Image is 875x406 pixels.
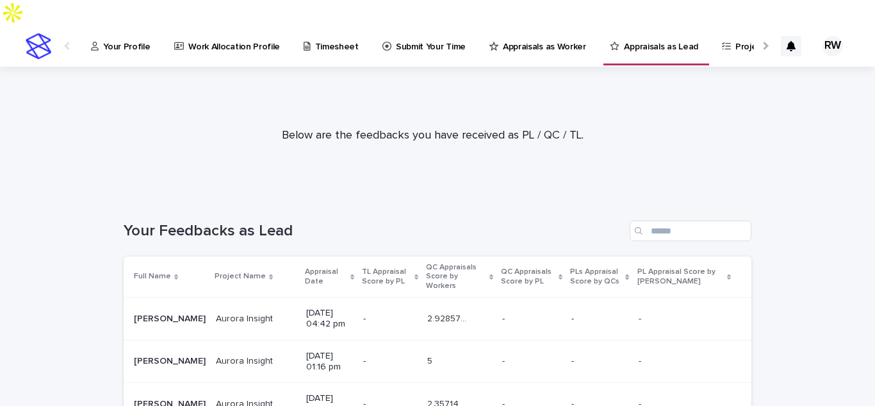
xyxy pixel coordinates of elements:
p: Submit Your Time [396,26,466,53]
p: - [363,353,368,367]
input: Search [630,221,751,241]
p: PLs Appraisal Score by QCs [570,265,623,289]
p: - [502,311,507,325]
p: QC Appraisals Score by PL [501,265,555,289]
p: Below are the feedbacks you have received as PL / QC / TL. [177,129,689,143]
a: Projects [721,26,775,65]
p: 5 [427,353,435,367]
p: Project Name [215,269,266,283]
p: [DATE] 01:16 pm [306,351,353,373]
p: 2.9285714285714284 [427,311,470,325]
div: RW [822,36,843,56]
a: Timesheet [302,26,364,65]
tr: [PERSON_NAME][PERSON_NAME] Aurora InsightAurora Insight [DATE] 01:16 pm-- 55 -- -- -- [124,340,751,383]
p: QC Appraisals Score by Workers [426,260,486,293]
p: Full Name [134,269,171,283]
p: - [571,311,577,325]
p: - [571,353,577,367]
p: Ramsha Wasim [134,311,208,325]
p: - [639,311,644,325]
p: Aurora Insight [216,311,275,325]
p: Work Allocation Profile [188,26,280,53]
a: Your Profile [90,26,156,65]
p: PL Appraisal Score by [PERSON_NAME] [637,265,724,289]
a: Appraisals as Lead [609,26,704,63]
a: Work Allocation Profile [173,26,286,65]
p: - [363,311,368,325]
tr: [PERSON_NAME][PERSON_NAME] Aurora InsightAurora Insight [DATE] 04:42 pm-- 2.92857142857142842.928... [124,298,751,341]
p: Your Profile [103,26,150,53]
img: stacker-logo-s-only.png [26,33,51,59]
p: Aurora Insight [216,353,275,367]
p: Ramsha Wasim [134,353,208,367]
p: - [502,353,507,367]
p: Appraisals as Lead [624,26,698,53]
p: Projects [735,26,769,53]
p: [DATE] 04:42 pm [306,308,353,330]
p: Appraisals as Worker [503,26,586,53]
p: TL Appraisal Score by PL [362,265,411,289]
a: Submit Your Time [381,26,471,65]
a: Appraisals as Worker [488,26,592,65]
p: Appraisal Date [305,265,347,289]
h1: Your Feedbacks as Lead [124,222,625,241]
p: - [639,353,644,367]
p: Timesheet [315,26,359,53]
